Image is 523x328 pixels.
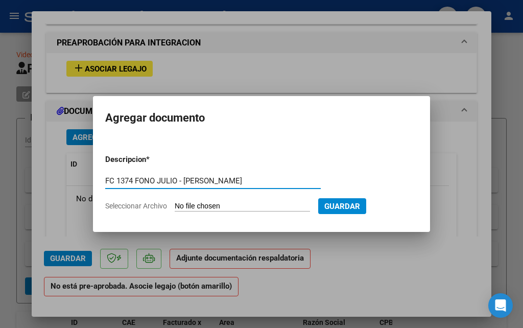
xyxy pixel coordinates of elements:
div: Open Intercom Messenger [488,293,513,318]
span: Seleccionar Archivo [105,202,167,210]
p: Descripcion [105,154,199,166]
button: Guardar [318,198,366,214]
span: Guardar [324,202,360,211]
h2: Agregar documento [105,108,418,128]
